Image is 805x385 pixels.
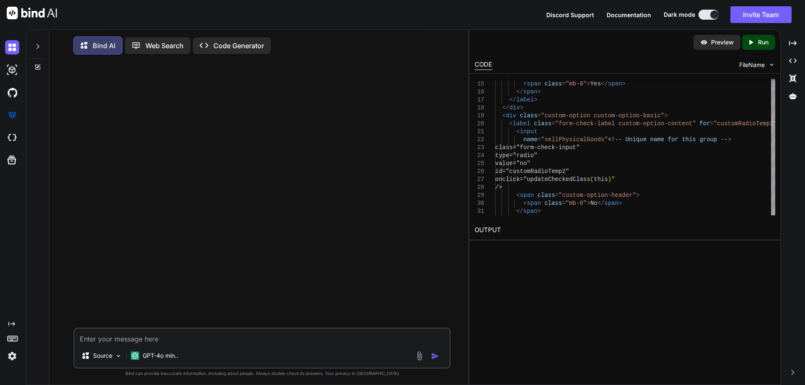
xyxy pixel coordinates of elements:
span: ) [608,176,611,183]
span: " [611,176,615,183]
span: "custom-option custom-option-basic" [541,112,664,119]
button: Discord Support [546,10,594,19]
img: attachment [415,351,424,361]
span: Documentation [607,11,651,18]
p: Web Search [145,41,184,51]
span: value="no" [495,160,530,167]
span: = [555,192,558,199]
span: <! [608,136,615,143]
img: Bind AI [7,7,57,19]
span: = [538,112,541,119]
button: Documentation [607,10,651,19]
span: span [519,192,534,199]
span: > [618,200,622,207]
span: span [608,80,622,87]
div: 26 [475,168,484,176]
button: Invite Team [730,6,792,23]
p: Code Generator [213,41,264,51]
span: < [523,80,527,87]
span: > [622,80,625,87]
h2: OUTPUT [470,220,780,240]
img: icon [431,352,439,360]
span: < [516,128,519,135]
div: 25 [475,160,484,168]
div: 28 [475,183,484,191]
span: class [534,120,551,127]
div: 27 [475,176,484,183]
img: darkChat [5,40,19,54]
span: "sellPhysicalGoods" [541,136,608,143]
span: label [513,120,530,127]
span: span [523,208,538,214]
span: = [710,120,713,127]
span: </ [516,208,523,214]
span: Yes [590,80,601,87]
span: span [527,200,541,207]
span: div [509,104,519,111]
span: -- [720,136,727,143]
span: < [509,120,512,127]
span: name [523,136,538,143]
span: class [537,192,555,199]
div: 16 [475,88,484,96]
div: 30 [475,199,484,207]
span: span [527,80,541,87]
span: </ [597,200,604,207]
span: id="customRadioTemp2" [495,168,569,175]
span: span [604,200,618,207]
div: 24 [475,152,484,160]
span: ( [590,176,593,183]
span: > [664,112,667,119]
img: chevron down [768,61,775,68]
img: settings [5,349,19,363]
div: 19 [475,112,484,120]
div: 21 [475,128,484,136]
img: Pick Models [115,352,122,359]
div: 23 [475,144,484,152]
span: for [699,120,710,127]
span: > [537,88,540,95]
span: class [519,112,537,119]
div: 17 [475,96,484,104]
span: </ [502,104,509,111]
span: </ [509,96,516,103]
img: githubDark [5,85,19,100]
span: > [587,200,590,207]
span: div [506,112,516,119]
span: FileName [739,61,765,69]
span: Unique [626,136,647,143]
span: span [523,88,538,95]
span: > [534,96,537,103]
span: Dark mode [664,10,695,19]
span: > [587,80,590,87]
div: 29 [475,191,484,199]
img: cloudideIcon [5,131,19,145]
span: = [562,200,565,207]
p: Preview [711,38,734,47]
span: = [551,120,555,127]
span: = [562,80,565,87]
span: type="radio" [495,152,538,159]
span: > [636,192,639,199]
p: Source [93,351,112,360]
span: < [502,112,505,119]
div: 18 [475,104,484,112]
span: label [516,96,534,103]
span: < [523,200,527,207]
span: "customRadioTemp2" [714,120,777,127]
img: darkAi-studio [5,63,19,77]
span: = [537,136,540,143]
div: CODE [475,60,492,70]
span: class="form-check-input" [495,144,580,151]
span: class [544,200,562,207]
span: </ [516,88,523,95]
span: </ [601,80,608,87]
span: > [727,136,731,143]
p: Bind can provide inaccurate information, including about people. Always double-check its answers.... [73,370,451,377]
img: premium [5,108,19,122]
span: "custom-option-header" [558,192,636,199]
p: Run [758,38,769,47]
span: "mb-0" [566,80,587,87]
span: > [519,104,523,111]
span: name [650,136,664,143]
